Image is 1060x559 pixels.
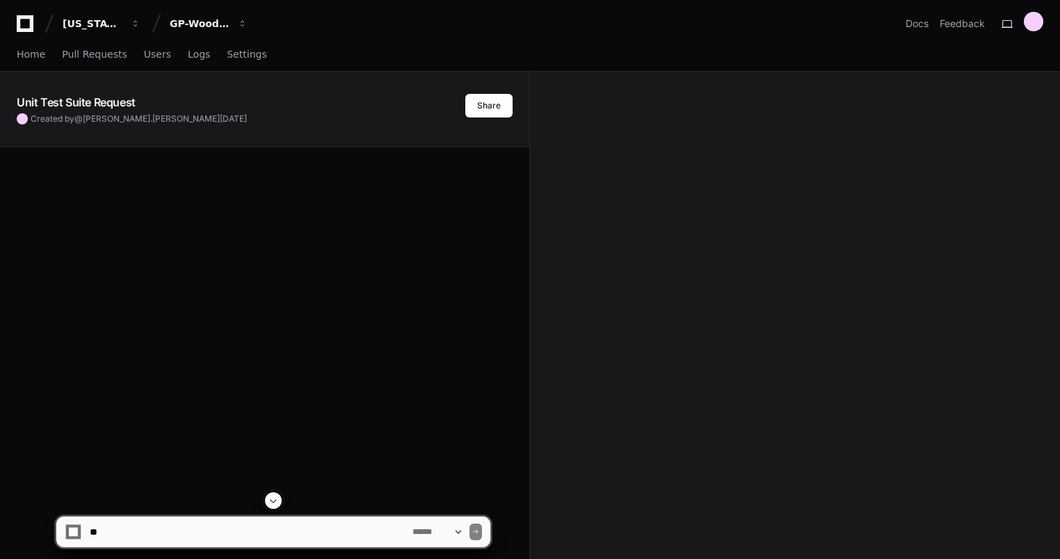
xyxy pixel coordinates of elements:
[62,50,127,58] span: Pull Requests
[83,113,220,124] span: [PERSON_NAME].[PERSON_NAME]
[74,113,83,124] span: @
[220,113,247,124] span: [DATE]
[31,113,247,124] span: Created by
[57,11,146,36] button: [US_STATE] Pacific
[17,50,45,58] span: Home
[227,50,266,58] span: Settings
[62,39,127,71] a: Pull Requests
[227,39,266,71] a: Settings
[940,17,985,31] button: Feedback
[465,94,513,118] button: Share
[17,95,136,109] app-text-character-animate: Unit Test Suite Request
[906,17,929,31] a: Docs
[17,39,45,71] a: Home
[188,39,210,71] a: Logs
[63,17,122,31] div: [US_STATE] Pacific
[170,17,230,31] div: GP-WoodOps
[188,50,210,58] span: Logs
[144,39,171,71] a: Users
[164,11,253,36] button: GP-WoodOps
[144,50,171,58] span: Users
